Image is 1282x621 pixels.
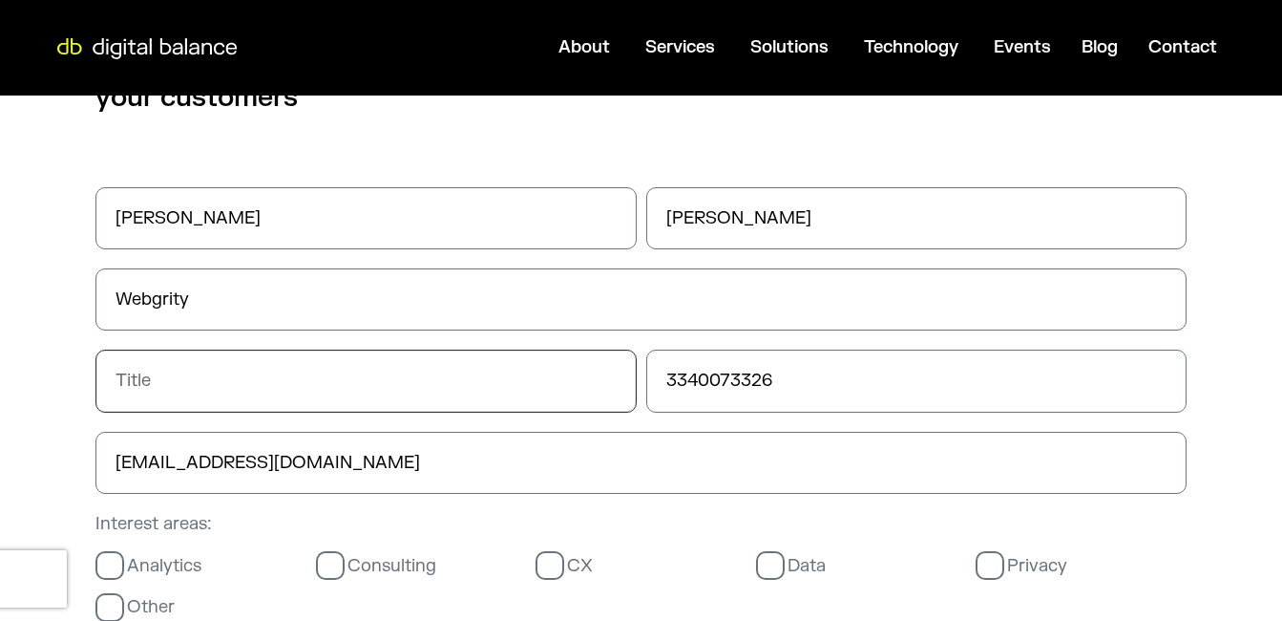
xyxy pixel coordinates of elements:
a: Blog [1082,36,1118,58]
label: CX [536,555,593,577]
a: Contact [1148,36,1217,58]
a: Events [994,36,1051,58]
div: Menu Toggle [248,29,1232,66]
a: Solutions [750,36,829,58]
a: Technology [864,36,958,58]
input: Last Name* [646,187,1187,249]
span: Interest areas: [95,513,212,535]
nav: Menu [248,29,1232,66]
a: Services [645,36,715,58]
img: Digital Balance logo [48,38,246,59]
a: About [558,36,610,58]
input: Email* [95,432,1187,494]
input: Title [95,350,637,412]
input: Phone [646,350,1187,412]
input: Company * [95,268,1187,331]
label: Analytics [95,555,201,577]
input: First Name* [95,187,637,249]
label: Consulting [316,555,436,577]
label: Privacy [976,555,1067,577]
label: Data [756,555,826,577]
label: Other [95,596,175,618]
